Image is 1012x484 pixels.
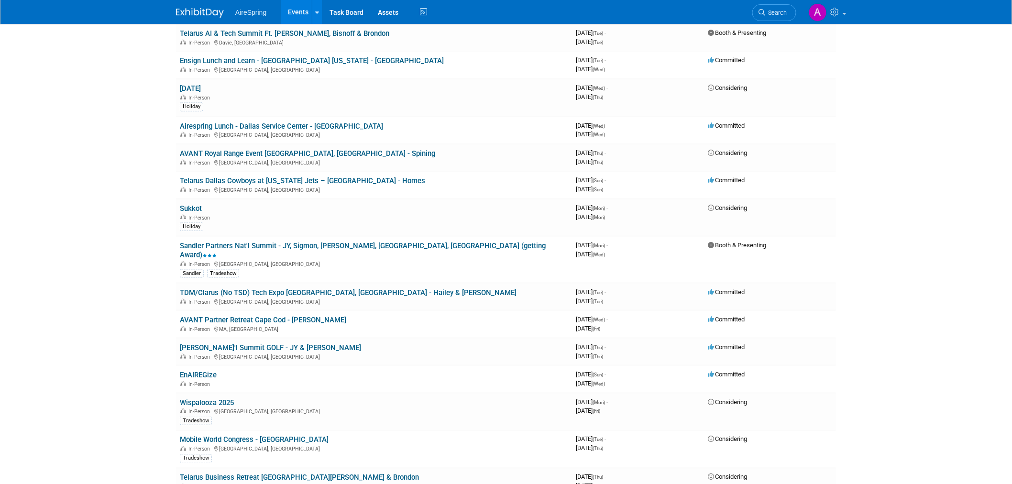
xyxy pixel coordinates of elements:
[593,132,605,137] span: (Wed)
[188,132,213,138] span: In-Person
[180,215,186,220] img: In-Person Event
[593,243,605,248] span: (Mon)
[576,325,600,332] span: [DATE]
[593,437,603,442] span: (Tue)
[180,297,568,305] div: [GEOGRAPHIC_DATA], [GEOGRAPHIC_DATA]
[708,398,747,406] span: Considering
[593,345,603,350] span: (Thu)
[188,160,213,166] span: In-Person
[605,436,606,443] span: -
[576,371,606,378] span: [DATE]
[180,354,186,359] img: In-Person Event
[708,84,747,91] span: Considering
[180,84,201,93] a: [DATE]
[188,299,213,305] span: In-Person
[593,40,603,45] span: (Tue)
[180,260,568,267] div: [GEOGRAPHIC_DATA], [GEOGRAPHIC_DATA]
[576,176,606,184] span: [DATE]
[576,380,605,387] span: [DATE]
[576,343,606,351] span: [DATE]
[188,381,213,387] span: In-Person
[180,269,204,278] div: Sandler
[606,398,608,406] span: -
[176,8,224,18] img: ExhibitDay
[180,288,517,297] a: TDM/Clarus (No TSD) Tech Expo [GEOGRAPHIC_DATA], [GEOGRAPHIC_DATA] - Hailey & [PERSON_NAME]
[708,316,745,323] span: Committed
[708,29,767,36] span: Booth & Presenting
[606,204,608,211] span: -
[593,317,605,322] span: (Wed)
[593,475,603,480] span: (Thu)
[180,131,568,138] div: [GEOGRAPHIC_DATA], [GEOGRAPHIC_DATA]
[708,473,747,481] span: Considering
[593,58,603,63] span: (Tue)
[593,178,603,183] span: (Sun)
[708,122,745,129] span: Committed
[708,343,745,351] span: Committed
[605,371,606,378] span: -
[188,67,213,73] span: In-Person
[180,454,212,463] div: Tradeshow
[605,473,606,481] span: -
[708,436,747,443] span: Considering
[593,299,603,304] span: (Tue)
[180,381,186,386] img: In-Person Event
[593,408,600,414] span: (Fri)
[576,352,603,360] span: [DATE]
[576,204,608,211] span: [DATE]
[576,186,603,193] span: [DATE]
[708,371,745,378] span: Committed
[593,123,605,129] span: (Wed)
[593,372,603,377] span: (Sun)
[180,316,346,324] a: AVANT Partner Retreat Cape Cod - [PERSON_NAME]
[593,215,605,220] span: (Mon)
[593,86,605,91] span: (Wed)
[180,343,361,352] a: [PERSON_NAME]'l Summit GOLF - JY & [PERSON_NAME]
[180,186,568,193] div: [GEOGRAPHIC_DATA], [GEOGRAPHIC_DATA]
[180,160,186,165] img: In-Person Event
[576,149,606,156] span: [DATE]
[576,297,603,305] span: [DATE]
[180,261,186,266] img: In-Person Event
[593,151,603,156] span: (Thu)
[180,187,186,192] img: In-Person Event
[809,3,827,22] img: Aila Ortiaga
[235,9,266,16] span: AireSpring
[576,66,605,73] span: [DATE]
[180,398,234,407] a: Wispalooza 2025
[180,149,435,158] a: AVANT Royal Range Event [GEOGRAPHIC_DATA], [GEOGRAPHIC_DATA] - Spining
[708,56,745,64] span: Committed
[576,473,606,481] span: [DATE]
[593,400,605,405] span: (Mon)
[576,93,603,100] span: [DATE]
[593,381,605,386] span: (Wed)
[576,158,603,165] span: [DATE]
[593,206,605,211] span: (Mon)
[180,473,419,482] a: Telarus Business Retreat [GEOGRAPHIC_DATA][PERSON_NAME] & Brondon
[180,66,568,73] div: [GEOGRAPHIC_DATA], [GEOGRAPHIC_DATA]
[188,408,213,415] span: In-Person
[180,242,546,259] a: Sandler Partners Nat'l Summit - JY, Sigmon, [PERSON_NAME], [GEOGRAPHIC_DATA], [GEOGRAPHIC_DATA] (...
[576,213,605,220] span: [DATE]
[180,40,186,44] img: In-Person Event
[180,122,383,131] a: Airespring Lunch - Dallas Service Center - [GEOGRAPHIC_DATA]
[708,176,745,184] span: Committed
[180,95,186,99] img: In-Person Event
[207,269,239,278] div: Tradeshow
[708,149,747,156] span: Considering
[180,436,329,444] a: Mobile World Congress - [GEOGRAPHIC_DATA]
[593,160,603,165] span: (Thu)
[576,84,608,91] span: [DATE]
[752,4,796,21] a: Search
[576,56,606,64] span: [DATE]
[180,38,568,46] div: Davie, [GEOGRAPHIC_DATA]
[180,158,568,166] div: [GEOGRAPHIC_DATA], [GEOGRAPHIC_DATA]
[180,56,444,65] a: Ensign Lunch and Learn - [GEOGRAPHIC_DATA] [US_STATE] - [GEOGRAPHIC_DATA]
[593,446,603,451] span: (Thu)
[576,436,606,443] span: [DATE]
[180,204,202,213] a: Sukkot
[708,204,747,211] span: Considering
[576,131,605,138] span: [DATE]
[593,67,605,72] span: (Wed)
[593,354,603,359] span: (Thu)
